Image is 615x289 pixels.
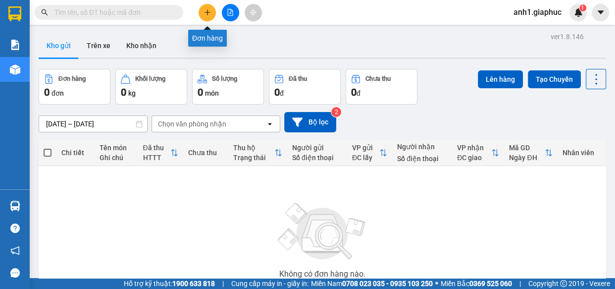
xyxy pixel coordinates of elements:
[563,149,601,157] div: Nhân viên
[79,34,118,58] button: Trên xe
[158,119,226,129] div: Chọn văn phòng nhận
[250,9,256,16] span: aim
[574,8,583,17] img: icon-new-feature
[233,154,274,162] div: Trạng thái
[509,144,545,152] div: Mã GD
[478,70,523,88] button: Lên hàng
[596,8,605,17] span: caret-down
[41,9,48,16] span: search
[39,69,110,105] button: Đơn hàng0đơn
[231,278,308,289] span: Cung cấp máy in - giấy in:
[12,64,56,162] b: [PERSON_NAME] - [PERSON_NAME]
[107,12,131,36] img: logo.jpg
[135,75,165,82] div: Khối lượng
[560,280,567,287] span: copyright
[506,6,569,18] span: anh1.giaphuc
[273,197,372,266] img: svg+xml;base64,PHN2ZyBjbGFzcz0ibGlzdC1wbHVnX19zdmciIHhtbG5zPSJodHRwOi8vd3d3LnczLm9yZy8yMDAwL3N2Zy...
[280,89,284,97] span: đ
[469,280,512,288] strong: 0369 525 060
[10,201,20,211] img: warehouse-icon
[198,86,203,98] span: 0
[115,69,187,105] button: Khối lượng0kg
[128,89,136,97] span: kg
[342,280,433,288] strong: 0708 023 035 - 0935 103 250
[551,31,584,42] div: ver 1.8.146
[8,6,21,21] img: logo-vxr
[311,278,433,289] span: Miền Nam
[346,69,417,105] button: Chưa thu0đ
[347,140,392,166] th: Toggle SortBy
[509,154,545,162] div: Ngày ĐH
[121,86,126,98] span: 0
[54,7,171,18] input: Tìm tên, số ĐT hoặc mã đơn
[357,89,360,97] span: đ
[212,75,237,82] div: Số lượng
[124,278,215,289] span: Hỗ trợ kỹ thuật:
[199,4,216,21] button: plus
[519,278,521,289] span: |
[172,280,215,288] strong: 1900 633 818
[118,34,164,58] button: Kho nhận
[83,47,136,59] li: (c) 2017
[39,116,147,132] input: Select a date range.
[292,144,342,152] div: Người gửi
[245,4,262,21] button: aim
[10,268,20,278] span: message
[289,75,307,82] div: Đã thu
[274,86,280,98] span: 0
[457,144,491,152] div: VP nhận
[51,89,64,97] span: đơn
[592,4,609,21] button: caret-down
[269,69,341,105] button: Đã thu0đ
[228,140,287,166] th: Toggle SortBy
[61,14,99,95] b: [PERSON_NAME] - Gửi khách hàng
[10,246,20,255] span: notification
[435,282,438,286] span: ⚪️
[504,140,558,166] th: Toggle SortBy
[452,140,504,166] th: Toggle SortBy
[188,149,223,157] div: Chưa thu
[352,154,379,162] div: ĐC lấy
[192,69,264,105] button: Số lượng0món
[441,278,512,289] span: Miền Bắc
[528,70,581,88] button: Tạo Chuyến
[205,89,219,97] span: món
[397,155,447,163] div: Số điện thoại
[138,140,183,166] th: Toggle SortBy
[39,34,79,58] button: Kho gửi
[284,112,336,132] button: Bộ lọc
[351,86,357,98] span: 0
[83,38,136,46] b: [DOMAIN_NAME]
[292,154,342,162] div: Số điện thoại
[457,154,491,162] div: ĐC giao
[61,149,90,157] div: Chi tiết
[10,40,20,50] img: solution-icon
[279,270,365,278] div: Không có đơn hàng nào.
[397,143,447,151] div: Người nhận
[365,75,391,82] div: Chưa thu
[233,144,274,152] div: Thu hộ
[100,154,133,162] div: Ghi chú
[227,9,234,16] span: file-add
[222,278,224,289] span: |
[10,224,20,233] span: question-circle
[352,144,379,152] div: VP gửi
[579,4,586,11] sup: 1
[58,75,86,82] div: Đơn hàng
[143,144,170,152] div: Đã thu
[100,144,133,152] div: Tên món
[188,30,227,47] div: Đơn hàng
[331,107,341,117] sup: 2
[222,4,239,21] button: file-add
[581,4,584,11] span: 1
[204,9,211,16] span: plus
[10,64,20,75] img: warehouse-icon
[266,120,274,128] svg: open
[143,154,170,162] div: HTTT
[44,86,50,98] span: 0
